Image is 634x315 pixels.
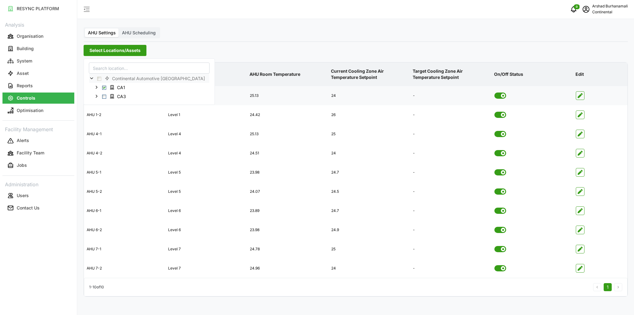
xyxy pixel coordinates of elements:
button: System [2,55,74,67]
div: 24 [329,88,410,103]
a: Facility Team [2,147,74,159]
div: 23.98 [247,222,328,238]
button: RESYNC PLATFORM [2,3,74,14]
button: Controls [2,93,74,104]
p: Target Cooling Zone Air Temperature Setpoint [411,63,490,86]
a: Asset [2,67,74,80]
p: Asset [17,70,29,76]
div: 25 [329,127,410,142]
button: Asset [2,68,74,79]
p: Users [17,192,29,199]
div: 24 [329,261,410,276]
span: CA1 [107,84,129,91]
p: System [17,58,32,64]
span: Select CA3 [102,94,106,98]
p: Reports [17,83,33,89]
div: 24.78 [247,242,328,257]
div: AHU 5-2 [84,184,165,199]
span: CA3 [107,92,130,100]
p: Jobs [17,162,27,168]
p: Arshad Burhanamali [592,3,628,9]
span: AHU Settings [88,30,116,35]
div: Level 4 [166,127,246,142]
button: Reports [2,80,74,91]
p: Continental [592,9,628,15]
div: AHU 4-2 [84,146,165,161]
span: AHU Scheduling [122,30,156,35]
div: - [410,203,491,218]
a: Optimisation [2,104,74,117]
div: - [410,88,491,103]
a: Reports [2,80,74,92]
p: RESYNC PLATFORM [17,6,59,12]
div: - [410,184,491,199]
div: 24.07 [247,184,328,199]
a: Organisation [2,30,74,42]
div: - [410,261,491,276]
div: 23.98 [247,165,328,180]
a: Controls [2,92,74,104]
button: notifications [567,3,580,15]
button: Contact Us [2,202,74,214]
div: 24.9 [329,222,410,238]
button: Users [2,190,74,201]
p: Building [17,45,34,52]
div: Level 6 [166,203,246,218]
div: Level 7 [166,261,246,276]
span: Select Continental Automotive Singapore [97,76,101,80]
p: Edit [574,66,626,82]
div: - [410,242,491,257]
div: Level 5 [166,165,246,180]
input: Search location... [89,63,210,74]
p: Facility Management [2,124,74,133]
span: 0 [576,5,578,9]
span: CA3 [117,93,126,99]
a: Alerts [2,135,74,147]
a: Jobs [2,159,74,172]
p: Organisation [17,33,43,39]
div: 25.13 [247,88,328,103]
button: Optimisation [2,105,74,116]
div: - [410,127,491,142]
span: Select Locations/Assets [89,45,141,56]
div: 24.7 [329,165,410,180]
a: RESYNC PLATFORM [2,2,74,15]
p: On/Off Status [493,66,572,82]
a: Building [2,42,74,55]
div: 24 [329,146,410,161]
p: 1 - 10 of 10 [89,284,104,290]
p: Facility Team [17,150,44,156]
div: 25 [329,242,410,257]
p: Administration [2,179,74,188]
button: Facility Team [2,148,74,159]
div: 26 [329,107,410,123]
p: AHU Room Temperature [248,66,327,82]
button: Jobs [2,160,74,171]
div: Level 1 [166,107,246,123]
p: Contact Us [17,205,40,211]
div: 24.7 [329,203,410,218]
span: Continental Automotive Singapore [102,75,209,82]
button: Building [2,43,74,54]
div: 24.42 [247,107,328,123]
div: Level 5 [166,184,246,199]
div: AHU 7-1 [84,242,165,257]
div: - [410,165,491,180]
span: Continental Automotive [GEOGRAPHIC_DATA] [112,76,205,82]
button: Alerts [2,135,74,146]
div: AHU 6-2 [84,222,165,238]
button: Organisation [2,31,74,42]
div: Level 4 [166,146,246,161]
div: 24.51 [247,146,328,161]
div: 24.5 [329,184,410,199]
div: - [410,146,491,161]
button: Select Locations/Assets [84,45,146,56]
div: AHU 6-1 [84,203,165,218]
button: 1 [604,283,612,291]
p: Alerts [17,137,29,144]
div: AHU 4-1 [84,127,165,142]
div: 24.96 [247,261,328,276]
div: Select Locations/Assets [84,58,215,105]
